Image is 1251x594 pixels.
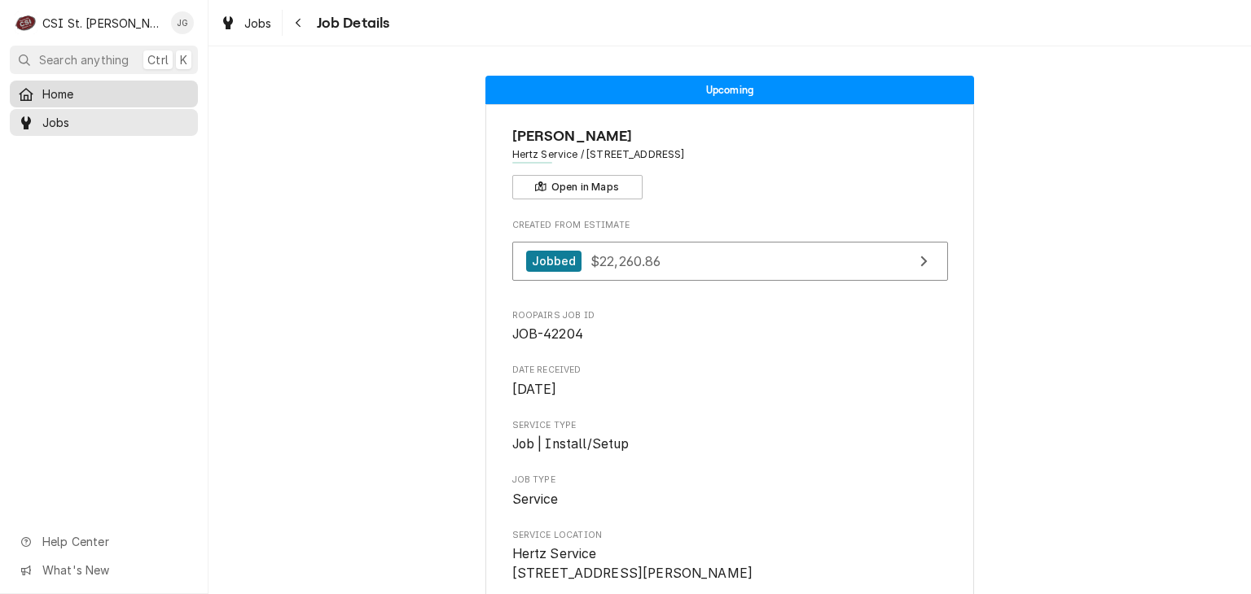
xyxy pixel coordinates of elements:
[171,11,194,34] div: Jeff George's Avatar
[512,491,559,507] span: Service
[10,81,198,107] a: Home
[512,175,643,199] button: Open in Maps
[42,85,190,103] span: Home
[10,557,198,583] a: Go to What's New
[512,242,948,282] a: View Estimate
[286,10,312,36] button: Navigate back
[512,219,948,232] span: Created From Estimate
[512,419,948,432] span: Service Type
[512,125,948,147] span: Name
[512,125,948,199] div: Client Information
[10,528,198,555] a: Go to Help Center
[10,109,198,136] a: Jobs
[512,435,948,454] span: Service Type
[312,12,390,34] span: Job Details
[485,76,974,104] div: Status
[180,51,187,68] span: K
[147,51,169,68] span: Ctrl
[512,529,948,583] div: Service Location
[526,251,582,273] div: Jobbed
[512,474,948,509] div: Job Type
[512,474,948,487] span: Job Type
[42,533,188,550] span: Help Center
[10,46,198,74] button: Search anythingCtrlK
[512,380,948,400] span: Date Received
[42,114,190,131] span: Jobs
[42,15,162,32] div: CSI St. [PERSON_NAME]
[512,490,948,509] span: Job Type
[512,219,948,289] div: Created From Estimate
[42,561,188,579] span: What's New
[15,11,37,34] div: CSI St. Louis's Avatar
[171,11,194,34] div: JG
[512,326,583,342] span: JOB-42204
[512,529,948,542] span: Service Location
[512,419,948,454] div: Service Type
[512,382,557,397] span: [DATE]
[512,546,753,581] span: Hertz Service [STREET_ADDRESS][PERSON_NAME]
[213,10,279,37] a: Jobs
[244,15,272,32] span: Jobs
[706,85,753,95] span: Upcoming
[512,364,948,377] span: Date Received
[512,364,948,399] div: Date Received
[512,309,948,322] span: Roopairs Job ID
[39,51,129,68] span: Search anything
[15,11,37,34] div: C
[512,325,948,344] span: Roopairs Job ID
[512,544,948,583] span: Service Location
[512,436,630,452] span: Job | Install/Setup
[512,309,948,344] div: Roopairs Job ID
[590,252,661,269] span: $22,260.86
[512,147,948,162] span: Address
